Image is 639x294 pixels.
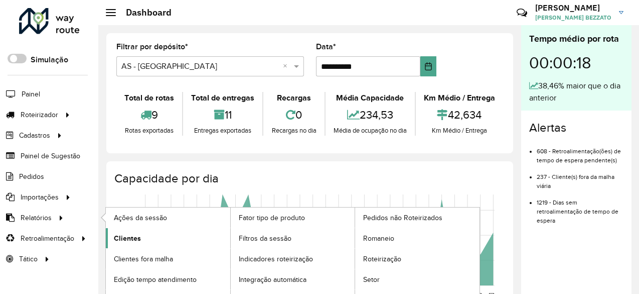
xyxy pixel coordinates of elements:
div: 38,46% maior que o dia anterior [529,80,623,104]
a: Fator tipo de produto [231,208,355,228]
a: Contato Rápido [511,2,533,24]
label: Data [316,41,336,53]
div: Total de entregas [186,92,260,104]
div: Km Médio / Entrega [418,92,501,104]
a: Ações da sessão [106,208,230,228]
h3: [PERSON_NAME] [535,3,611,13]
span: Filtros da sessão [239,233,291,244]
span: Painel [22,89,40,100]
span: Relatórios [21,213,52,223]
a: Roteirização [355,249,480,269]
span: Painel de Sugestão [21,151,80,161]
span: [PERSON_NAME] BEZZATO [535,13,611,22]
span: Integração automática [239,274,306,285]
span: Clear all [283,60,291,72]
div: Rotas exportadas [119,126,180,136]
a: Edição tempo atendimento [106,269,230,289]
li: 237 - Cliente(s) fora da malha viária [537,165,623,190]
h4: Alertas [529,121,623,135]
a: Filtros da sessão [231,228,355,248]
div: Entregas exportadas [186,126,260,136]
div: Média de ocupação no dia [328,126,412,136]
span: Pedidos [19,171,44,182]
div: 11 [186,104,260,126]
a: Integração automática [231,269,355,289]
label: Filtrar por depósito [116,41,188,53]
li: 608 - Retroalimentação(ões) de tempo de espera pendente(s) [537,139,623,165]
a: Pedidos não Roteirizados [355,208,480,228]
button: Choose Date [420,56,436,76]
h4: Capacidade por dia [114,171,503,186]
span: Tático [19,254,38,264]
li: 1219 - Dias sem retroalimentação de tempo de espera [537,190,623,225]
a: Setor [355,269,480,289]
label: Simulação [31,54,68,66]
a: Clientes fora malha [106,249,230,269]
span: Setor [363,274,380,285]
div: 00:00:18 [529,46,623,80]
div: 9 [119,104,180,126]
div: 0 [266,104,322,126]
div: 42,634 [418,104,501,126]
span: Roteirização [363,254,401,264]
span: Importações [21,192,59,203]
a: Romaneio [355,228,480,248]
div: Recargas no dia [266,126,322,136]
div: Total de rotas [119,92,180,104]
span: Ações da sessão [114,213,167,223]
span: Clientes [114,233,141,244]
span: Clientes fora malha [114,254,173,264]
div: Recargas [266,92,322,104]
span: Fator tipo de produto [239,213,305,223]
span: Retroalimentação [21,233,74,244]
a: Clientes [106,228,230,248]
div: 234,53 [328,104,412,126]
span: Cadastros [19,130,50,141]
h2: Dashboard [116,7,172,18]
span: Roteirizador [21,110,58,120]
div: Tempo médio por rota [529,32,623,46]
span: Pedidos não Roteirizados [363,213,442,223]
span: Romaneio [363,233,394,244]
a: Indicadores roteirização [231,249,355,269]
div: Média Capacidade [328,92,412,104]
div: Km Médio / Entrega [418,126,501,136]
span: Indicadores roteirização [239,254,313,264]
span: Edição tempo atendimento [114,274,197,285]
